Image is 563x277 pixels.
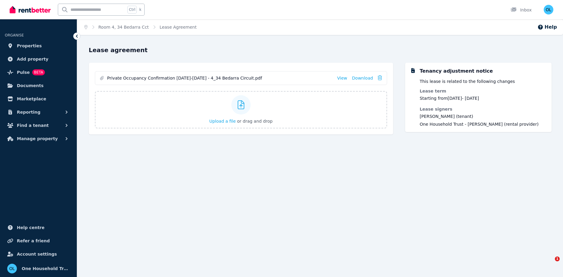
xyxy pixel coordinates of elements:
[420,113,539,119] span: [PERSON_NAME] (tenant)
[420,121,539,127] span: One Household Trust - [PERSON_NAME] (rental provider)
[420,106,539,112] dt: Lease signers
[420,88,539,94] dt: Lease term
[352,75,373,81] a: Download
[5,248,72,260] a: Account settings
[337,75,347,81] a: View
[5,222,72,234] a: Help centre
[420,78,515,84] p: This lease is related to the following changes
[420,95,539,101] dd: Starting from [DATE] - [DATE]
[209,119,236,124] span: Upload a file
[5,33,24,37] span: ORGANISE
[17,135,58,142] span: Manage property
[7,264,17,273] img: One Household Trust - Loretta
[17,250,57,258] span: Account settings
[555,257,560,261] span: 1
[5,80,72,92] a: Documents
[107,75,333,81] span: Private Occupancy Confirmation [DATE]-[DATE] - 4_34 Bedarra Circuit.pdf
[17,69,30,76] span: Pulse
[237,119,273,124] span: or drag and drop
[5,119,72,131] button: Find a tenant
[5,106,72,118] button: Reporting
[17,82,44,89] span: Documents
[543,257,557,271] iframe: Intercom live chat
[89,46,552,54] h1: Lease agreement
[22,265,70,272] span: One Household Trust - [PERSON_NAME]
[5,93,72,105] a: Marketplace
[5,133,72,145] button: Manage property
[17,109,40,116] span: Reporting
[544,5,553,14] img: One Household Trust - Loretta
[17,42,42,49] span: Properties
[5,235,72,247] a: Refer a friend
[420,68,493,75] div: Tenancy adjustment notice
[537,24,557,31] button: Help
[10,5,51,14] img: RentBetter
[209,118,273,124] button: Upload a file or drag and drop
[5,53,72,65] a: Add property
[139,7,141,12] span: k
[511,7,532,13] div: Inbox
[5,40,72,52] a: Properties
[17,55,48,63] span: Add property
[127,6,137,14] span: Ctrl
[99,25,149,30] a: Room 4, 34 Bedarra Cct
[17,122,49,129] span: Find a tenant
[5,66,72,78] a: PulseBETA
[17,95,46,102] span: Marketplace
[77,19,204,35] nav: Breadcrumb
[17,237,50,244] span: Refer a friend
[160,24,197,30] span: Lease Agreement
[32,69,45,75] span: BETA
[17,224,45,231] span: Help centre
